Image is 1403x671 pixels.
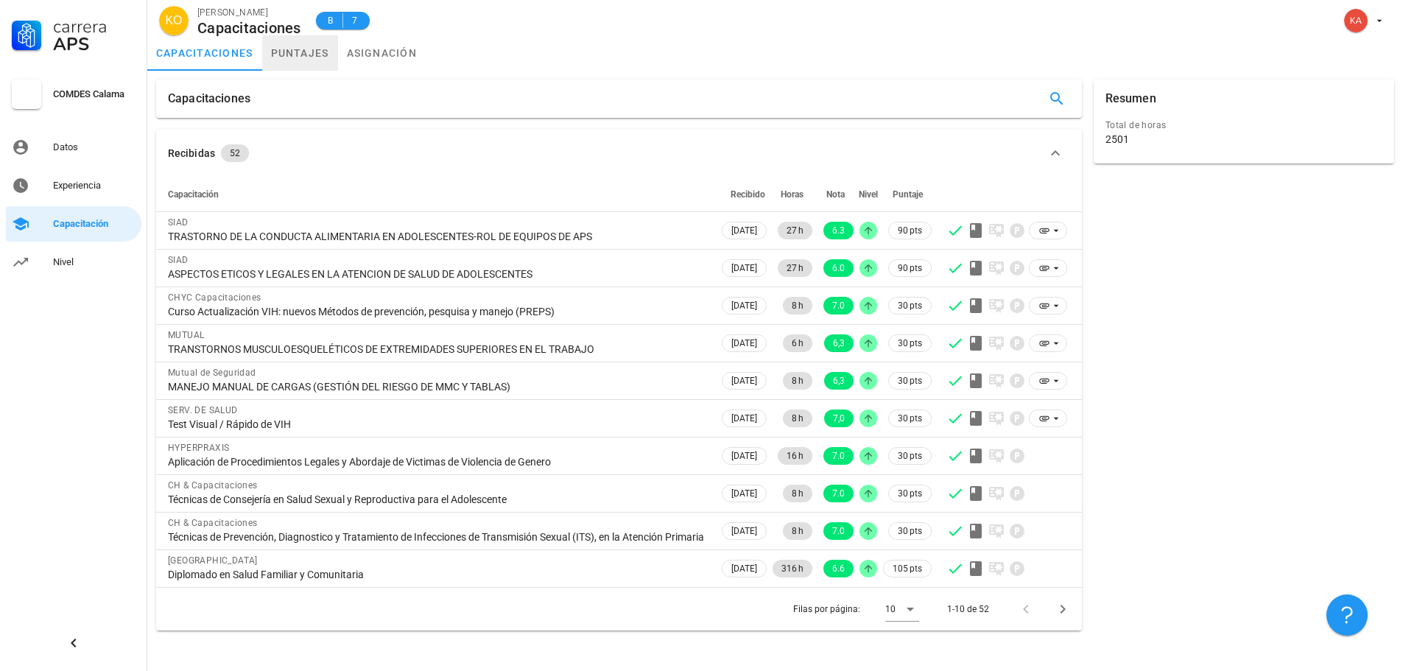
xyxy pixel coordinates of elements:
a: Capacitación [6,206,141,242]
span: 30 pts [898,524,922,538]
div: [PERSON_NAME] [197,5,301,20]
div: Filas por página: [793,588,919,630]
span: 30 pts [898,298,922,313]
span: SIAD [168,217,189,228]
span: 27 h [787,259,804,277]
span: CH & Capacitaciones [168,518,258,528]
span: MUTUAL [168,330,204,340]
div: Test Visual / Rápido de VIH [168,418,707,431]
span: Mutual de Seguridad [168,368,256,378]
div: Experiencia [53,180,136,192]
a: Datos [6,130,141,165]
span: Nota [826,189,845,200]
div: Nivel [53,256,136,268]
span: 52 [230,144,240,162]
div: 10 [885,603,896,616]
span: 316 h [781,560,804,577]
span: Horas [781,189,804,200]
a: Nivel [6,245,141,280]
span: [DATE] [731,523,757,539]
button: Recibidas 52 [156,130,1082,177]
th: Capacitación [156,177,719,212]
span: B [325,13,337,28]
span: 7 [349,13,361,28]
span: KO [165,6,182,35]
span: [DATE] [731,373,757,389]
span: CH & Capacitaciones [168,480,258,491]
a: puntajes [262,35,338,71]
span: 7.0 [832,485,845,502]
span: [DATE] [731,448,757,464]
div: Datos [53,141,136,153]
div: Resumen [1105,80,1156,118]
div: APS [53,35,136,53]
th: Recibido [719,177,770,212]
span: [DATE] [731,335,757,351]
span: 6.6 [832,560,845,577]
div: Capacitaciones [197,20,301,36]
span: 90 pts [898,261,922,275]
div: TRANSTORNOS MUSCULOESQUELÉTICOS DE EXTREMIDADES SUPERIORES EN EL TRABAJO [168,342,707,356]
span: Nivel [859,189,878,200]
div: TRASTORNO DE LA CONDUCTA ALIMENTARIA EN ADOLESCENTES-ROL DE EQUIPOS DE APS [168,230,707,243]
div: COMDES Calama [53,88,136,100]
span: [DATE] [731,298,757,314]
span: 6 h [792,334,804,352]
span: SIAD [168,255,189,265]
span: [DATE] [731,260,757,276]
span: 6.3 [832,222,845,239]
div: Total de horas [1105,118,1382,133]
span: 8 h [792,410,804,427]
span: 8 h [792,372,804,390]
div: 2501 [1105,133,1129,146]
div: ASPECTOS ETICOS Y LEGALES EN LA ATENCION DE SALUD DE ADOLESCENTES [168,267,707,281]
span: 6,3 [833,372,845,390]
div: Técnicas de Prevención, Diagnostico y Tratamiento de Infecciones de Transmisión Sexual (ITS), en ... [168,530,707,544]
div: Curso Actualización VIH: nuevos Métodos de prevención, pesquisa y manejo (PREPS) [168,305,707,318]
th: Horas [770,177,815,212]
span: [DATE] [731,222,757,239]
div: avatar [159,6,189,35]
div: Técnicas de Consejería en Salud Sexual y Reproductiva para el Adolescente [168,493,707,506]
span: 7.0 [832,297,845,315]
span: [DATE] [731,561,757,577]
span: 90 pts [898,223,922,238]
th: Nivel [857,177,880,212]
span: 6,3 [833,334,845,352]
button: Página siguiente [1049,596,1076,622]
span: Puntaje [893,189,923,200]
div: Aplicación de Procedimientos Legales y Abordaje de Victimas de Violencia de Genero [168,455,707,468]
span: 30 pts [898,449,922,463]
span: [DATE] [731,410,757,426]
span: 27 h [787,222,804,239]
div: Carrera [53,18,136,35]
span: 7,0 [833,410,845,427]
span: 30 pts [898,486,922,501]
span: 8 h [792,485,804,502]
span: 7.0 [832,447,845,465]
span: 105 pts [893,561,922,576]
span: 30 pts [898,373,922,388]
span: 6.0 [832,259,845,277]
span: 30 pts [898,411,922,426]
span: 16 h [787,447,804,465]
span: 8 h [792,522,804,540]
div: avatar [1344,9,1368,32]
th: Puntaje [880,177,935,212]
div: 1-10 de 52 [947,603,989,616]
div: 10Filas por página: [885,597,919,621]
span: [DATE] [731,485,757,502]
a: Experiencia [6,168,141,203]
a: asignación [338,35,426,71]
div: Capacitación [53,218,136,230]
span: 30 pts [898,336,922,351]
span: 8 h [792,297,804,315]
div: Capacitaciones [168,80,250,118]
span: Recibido [731,189,765,200]
span: CHYC Capacitaciones [168,292,261,303]
span: [GEOGRAPHIC_DATA] [168,555,258,566]
div: Recibidas [168,145,215,161]
span: Capacitación [168,189,219,200]
span: 7.0 [832,522,845,540]
div: MANEJO MANUAL DE CARGAS (GESTIÓN DEL RIESGO DE MMC Y TABLAS) [168,380,707,393]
